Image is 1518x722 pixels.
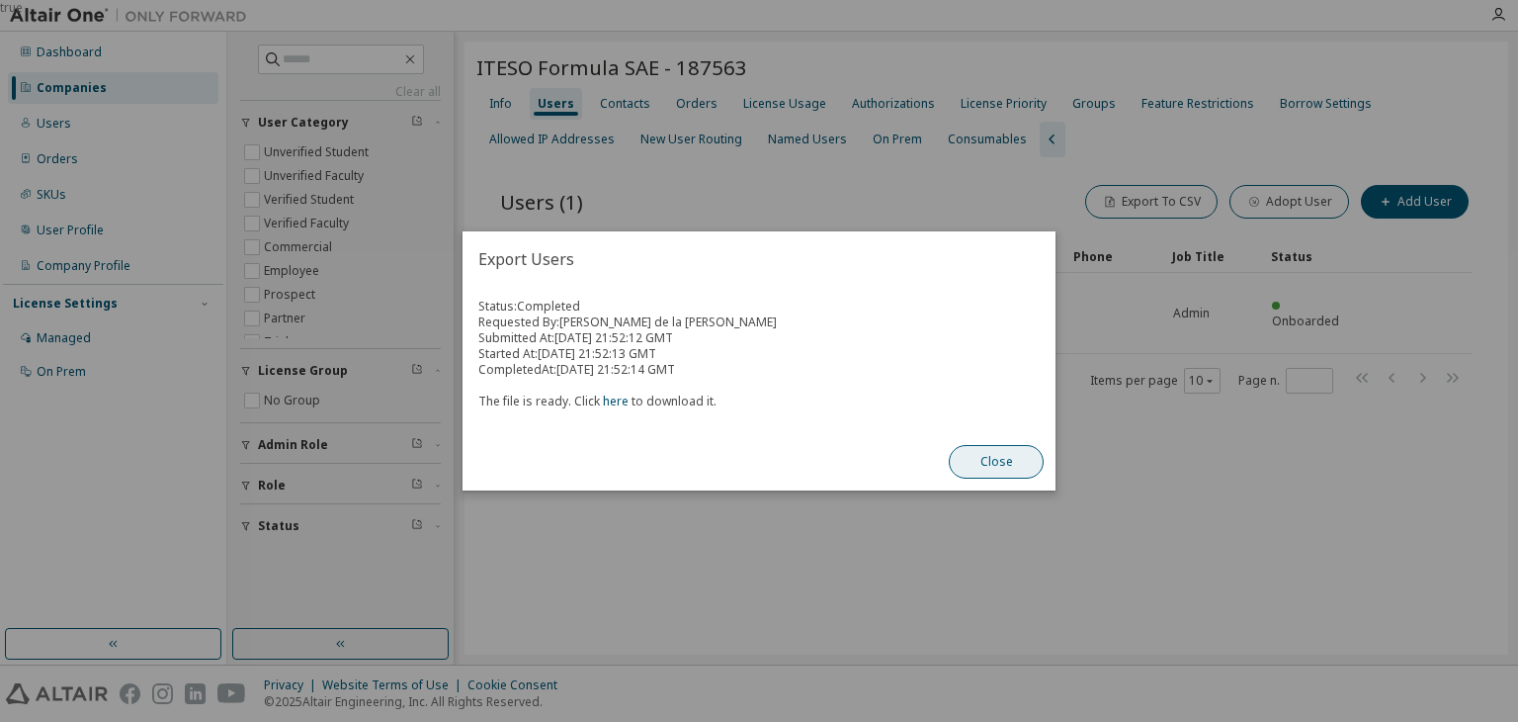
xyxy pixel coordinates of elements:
div: Status: Completed Requested By: [PERSON_NAME] de la [PERSON_NAME] Started At: [DATE] 21:52:13 GMT... [478,299,1040,409]
a: here [603,393,629,409]
div: Submitted At: [DATE] 21:52:12 GMT [478,330,1040,346]
button: Close [949,445,1044,479]
div: The file is ready. Click to download it. [478,378,1040,409]
h2: Export Users [463,231,1055,287]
